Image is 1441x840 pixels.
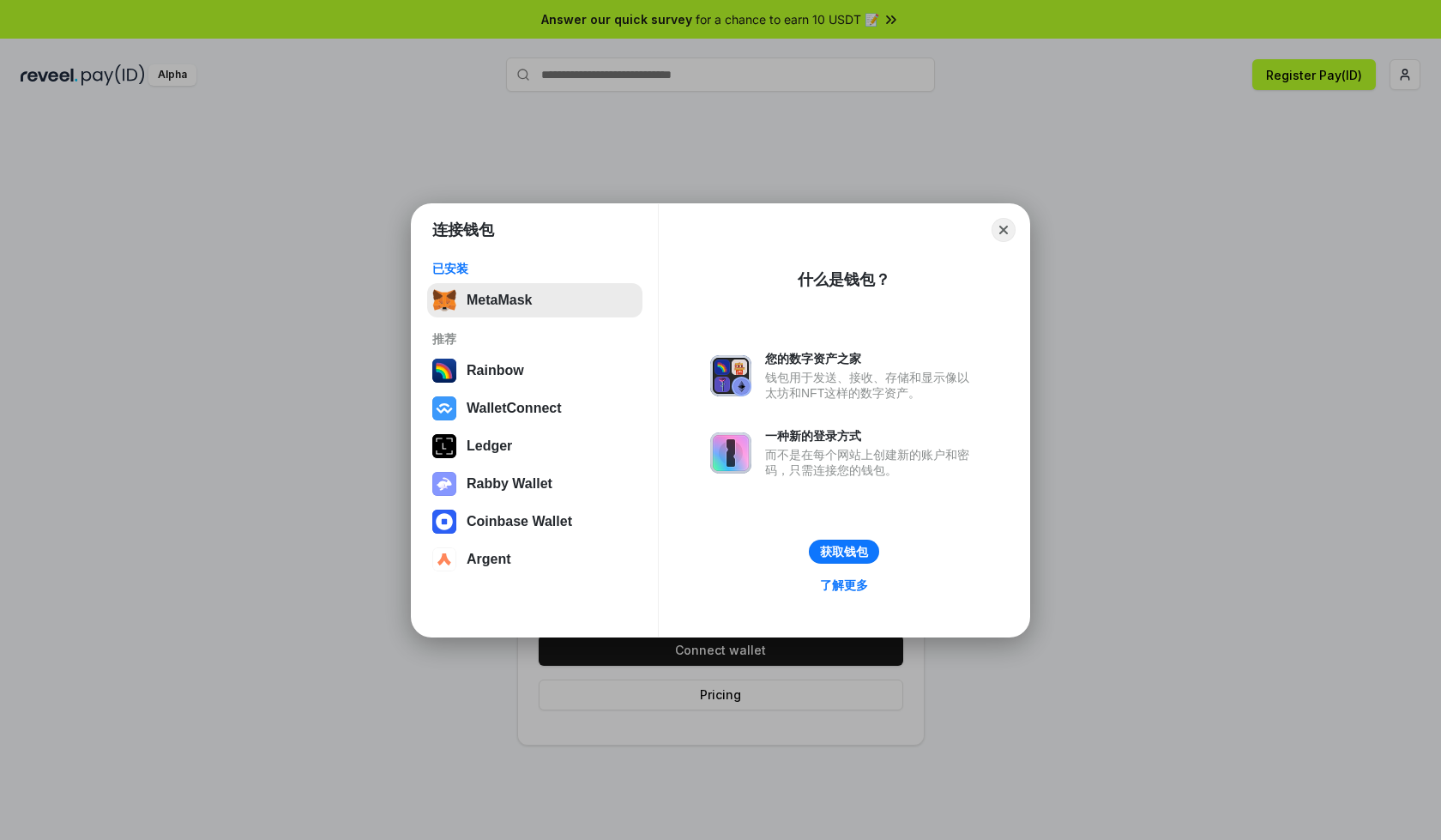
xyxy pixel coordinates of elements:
[432,288,456,312] img: svg+xml,%3Csvg%20fill%3D%22none%22%20height%3D%2233%22%20viewBox%3D%220%200%2035%2033%22%20width%...
[765,447,978,478] div: 而不是在每个网站上创建新的账户和密码，只需连接您的钱包。
[432,261,637,276] div: 已安装
[710,432,751,474] img: svg+xml,%3Csvg%20xmlns%3D%22http%3A%2F%2Fwww.w3.org%2F2000%2Fsvg%22%20fill%3D%22none%22%20viewBox...
[427,505,642,539] button: Coinbase Wallet
[432,434,456,458] img: svg+xml,%3Csvg%20xmlns%3D%22http%3A%2F%2Fwww.w3.org%2F2000%2Fsvg%22%20width%3D%2228%22%20height%3...
[765,370,978,401] div: 钱包用于发送、接收、存储和显示像以太坊和NFT这样的数字资产。
[432,359,456,383] img: svg+xml,%3Csvg%20width%3D%22120%22%20height%3D%22120%22%20viewBox%3D%220%200%20120%20120%22%20fil...
[798,269,890,290] div: 什么是钱包？
[427,467,642,501] button: Rabby Wallet
[467,401,562,416] div: WalletConnect
[467,552,511,567] div: Argent
[765,351,978,366] div: 您的数字资产之家
[427,542,642,577] button: Argent
[765,428,978,444] div: 一种新的登录方式
[427,429,642,463] button: Ledger
[810,574,878,596] a: 了解更多
[432,396,456,420] img: svg+xml,%3Csvg%20width%3D%2228%22%20height%3D%2228%22%20viewBox%3D%220%200%2028%2028%22%20fill%3D...
[809,540,879,564] button: 获取钱包
[467,514,572,529] div: Coinbase Wallet
[427,354,642,388] button: Rainbow
[710,355,751,396] img: svg+xml,%3Csvg%20xmlns%3D%22http%3A%2F%2Fwww.w3.org%2F2000%2Fsvg%22%20fill%3D%22none%22%20viewBox...
[467,438,512,454] div: Ledger
[427,283,642,317] button: MetaMask
[992,218,1016,242] button: Close
[467,476,552,492] div: Rabby Wallet
[432,510,456,534] img: svg+xml,%3Csvg%20width%3D%2228%22%20height%3D%2228%22%20viewBox%3D%220%200%2028%2028%22%20fill%3D...
[820,577,868,593] div: 了解更多
[432,220,494,240] h1: 连接钱包
[820,544,868,559] div: 获取钱包
[467,363,524,378] div: Rainbow
[432,331,637,347] div: 推荐
[432,547,456,571] img: svg+xml,%3Csvg%20width%3D%2228%22%20height%3D%2228%22%20viewBox%3D%220%200%2028%2028%22%20fill%3D...
[432,472,456,496] img: svg+xml,%3Csvg%20xmlns%3D%22http%3A%2F%2Fwww.w3.org%2F2000%2Fsvg%22%20fill%3D%22none%22%20viewBox...
[467,293,532,308] div: MetaMask
[427,391,642,426] button: WalletConnect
